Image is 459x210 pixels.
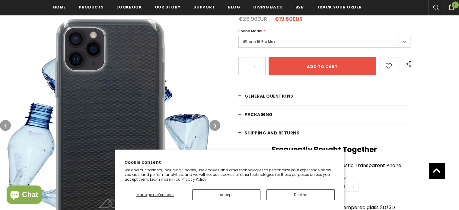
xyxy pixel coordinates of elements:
[53,4,66,10] span: Home
[5,186,43,205] inbox-online-store-chat: Shopify online store chat
[193,4,215,10] span: support
[238,15,267,23] span: €26.90EUR
[295,4,304,10] span: B2B
[124,189,186,200] button: Manage preferences
[238,36,410,48] label: iPhone 16 Pro Max
[253,4,282,10] span: Giving back
[444,3,459,10] a: 0
[244,93,293,99] span: General Questions
[269,57,376,75] input: Add to cart
[155,4,181,10] span: Our Story
[238,124,410,142] a: Shipping and returns
[124,168,335,182] p: We and our partners, including Shopify, use cookies and other technologies to personalize your ex...
[317,4,362,10] span: Track your order
[116,4,142,10] span: Lookbook
[238,87,410,105] a: General Questions
[298,163,410,173] a: Recycled Ocean Plastic Transparent Phone Case
[124,159,335,166] h2: Cookie consent
[136,192,174,197] span: Manage preferences
[79,4,104,10] span: Products
[238,28,262,34] span: Phone Model
[244,111,273,118] span: PACKAGING
[275,15,303,23] span: €19.80EUR
[244,130,299,136] span: Shipping and returns
[452,2,459,8] span: 0
[228,4,240,10] span: Blog
[238,145,410,154] h2: Frequently Bought Together
[266,189,335,200] button: Decline
[192,189,260,200] button: Accept
[182,177,206,182] a: Privacy Policy
[349,182,358,191] span: +
[238,105,410,124] a: PACKAGING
